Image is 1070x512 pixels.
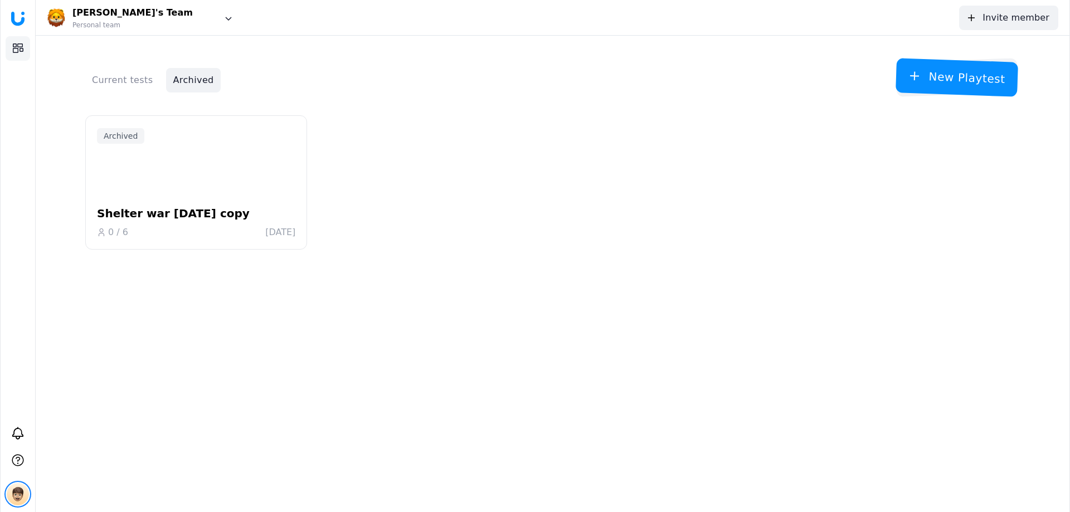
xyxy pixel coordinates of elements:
span: New Playtest [928,69,1005,87]
img: Nikita Ibragimov [7,483,29,505]
img: team-icon-1.png [47,8,66,27]
span: Invite member [983,11,1049,25]
div: [DATE] [265,226,295,239]
h4: Shelter war [DATE] copy [97,206,295,221]
div: Archived [166,68,220,92]
span: Archived [97,128,144,144]
a: Nikita Ibragimov [4,481,31,508]
span: 0 / 6 [108,226,128,239]
button: Invite member [959,6,1058,30]
span: [PERSON_NAME]'s Team [72,6,193,19]
div: Current tests [85,68,159,92]
span: Personal team [72,21,193,30]
a: New Playtest [896,60,1020,95]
